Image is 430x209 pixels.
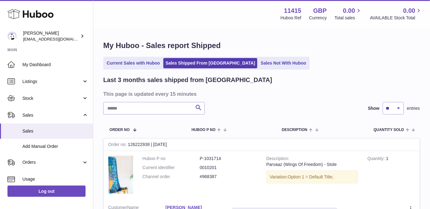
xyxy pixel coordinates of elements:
[266,171,358,183] div: Variation:
[22,128,88,134] span: Sales
[7,32,17,41] img: care@shopmanto.uk
[407,105,420,111] span: entries
[163,58,257,68] a: Sales Shipped From [GEOGRAPHIC_DATA]
[200,165,257,171] dd: 0010201
[22,62,88,68] span: My Dashboard
[103,41,420,51] h1: My Huboo - Sales report Shipped
[22,95,82,101] span: Stock
[143,174,200,180] dt: Channel order
[200,156,257,162] dd: P-1031714
[104,139,420,151] div: 126222938 | [DATE]
[7,186,86,197] a: Log out
[108,156,133,194] img: 18_7fc0a4bf-dfcc-4e50-a639-a02c0d33ab21.jpg
[22,143,88,149] span: Add Manual Order
[368,105,380,111] label: Show
[284,7,301,15] strong: 11415
[288,174,334,179] span: Option 1 = Default Title;
[281,15,301,21] div: Huboo Ref
[259,58,308,68] a: Sales Not With Huboo
[200,174,257,180] dd: #968387
[282,128,307,132] span: Description
[334,15,362,21] span: Total sales
[103,90,418,97] h3: This page is updated every 15 minutes
[266,156,289,163] strong: Description
[143,165,200,171] dt: Current identifier
[143,156,200,162] dt: Huboo P no
[343,7,355,15] span: 0.00
[22,112,82,118] span: Sales
[266,162,358,168] div: Parvaaz (Wings Of Freedom) - Stole
[23,30,79,42] div: [PERSON_NAME]
[22,159,82,165] span: Orders
[403,7,415,15] span: 0.00
[192,128,216,132] span: Huboo P no
[23,36,91,41] span: [EMAIL_ADDRESS][DOMAIN_NAME]
[370,15,423,21] span: AVAILABLE Stock Total
[110,128,130,132] span: Order No
[313,7,327,15] strong: GBP
[367,156,386,163] strong: Quantity
[105,58,162,68] a: Current Sales with Huboo
[103,76,272,84] h2: Last 3 months sales shipped from [GEOGRAPHIC_DATA]
[22,176,88,182] span: Usage
[108,142,128,148] strong: Order no
[309,15,327,21] div: Currency
[334,7,362,21] a: 0.00 Total sales
[374,128,404,132] span: Quantity Sold
[363,151,420,200] td: 1
[370,7,423,21] a: 0.00 AVAILABLE Stock Total
[22,79,82,85] span: Listings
